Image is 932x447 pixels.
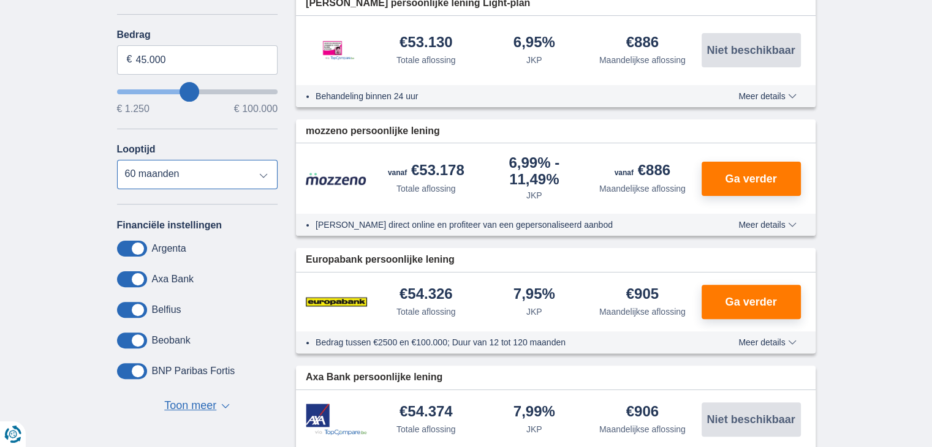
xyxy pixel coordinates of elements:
button: Niet beschikbaar [702,33,801,67]
div: €53.178 [388,163,464,180]
li: Behandeling binnen 24 uur [316,90,694,102]
button: Ga verder [702,162,801,196]
span: Niet beschikbaar [707,45,795,56]
button: Meer details [729,91,805,101]
div: 7,99% [513,404,555,421]
div: JKP [526,306,542,318]
label: Axa Bank [152,274,194,285]
div: €906 [626,404,659,421]
span: Axa Bank persoonlijke lening [306,370,442,385]
span: Meer details [738,220,796,229]
div: Maandelijkse aflossing [599,306,686,318]
li: [PERSON_NAME] direct online en profiteer van een gepersonaliseerd aanbod [316,219,694,231]
label: Financiële instellingen [117,220,222,231]
span: Meer details [738,338,796,347]
span: Ga verder [725,296,776,307]
label: Argenta [152,243,186,254]
span: Niet beschikbaar [707,414,795,425]
div: €54.374 [400,404,453,421]
div: €886 [626,35,659,51]
span: Ga verder [725,173,776,184]
label: BNP Paribas Fortis [152,366,235,377]
span: € [127,53,132,67]
div: €54.326 [400,287,453,303]
button: Meer details [729,337,805,347]
div: Totale aflossing [396,182,456,195]
input: wantToBorrow [117,89,278,94]
div: JKP [526,54,542,66]
div: 6,99% [485,156,584,187]
div: JKP [526,189,542,201]
span: Meer details [738,92,796,100]
div: Maandelijkse aflossing [599,54,686,66]
div: 6,95% [513,35,555,51]
div: Maandelijkse aflossing [599,423,686,435]
span: mozzeno persoonlijke lening [306,124,440,138]
span: Europabank persoonlijke lening [306,253,455,267]
label: Beobank [152,335,191,346]
button: Niet beschikbaar [702,402,801,437]
div: €53.130 [400,35,453,51]
span: € 1.250 [117,104,150,114]
img: product.pl.alt Axa Bank [306,404,367,436]
img: product.pl.alt Europabank [306,287,367,317]
img: product.pl.alt Mozzeno [306,172,367,186]
div: Totale aflossing [396,306,456,318]
div: €886 [615,163,670,180]
div: Totale aflossing [396,54,456,66]
button: Ga verder [702,285,801,319]
div: Totale aflossing [396,423,456,435]
li: Bedrag tussen €2500 en €100.000; Duur van 12 tot 120 maanden [316,336,694,348]
span: € 100.000 [234,104,278,114]
label: Belfius [152,304,181,315]
button: Toon meer ▼ [161,397,233,415]
button: Meer details [729,220,805,230]
div: Maandelijkse aflossing [599,182,686,195]
label: Looptijd [117,144,156,155]
div: 7,95% [513,287,555,303]
span: Toon meer [164,398,216,414]
span: ▼ [221,404,230,408]
img: product.pl.alt Leemans Kredieten [306,28,367,72]
div: JKP [526,423,542,435]
label: Bedrag [117,29,278,40]
div: €905 [626,287,659,303]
